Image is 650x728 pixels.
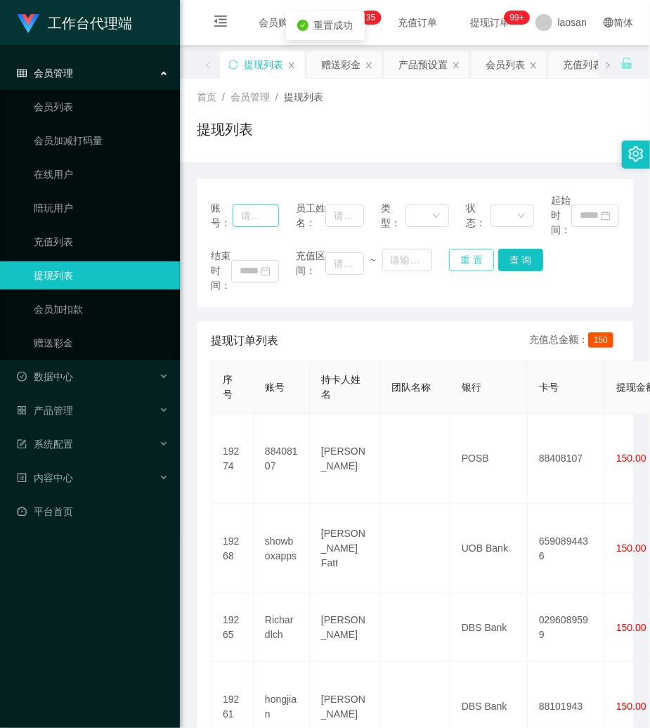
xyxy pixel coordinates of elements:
a: 陪玩用户 [34,194,169,222]
span: 充值区间： [296,249,325,278]
td: 0296089599 [528,594,605,662]
span: 持卡人姓名 [321,374,360,400]
td: 88408107 [528,414,605,504]
span: 重置成功 [314,20,353,31]
td: 88408107 [254,414,310,504]
span: 内容中心 [17,472,73,483]
a: 图标: dashboard平台首页 [17,498,169,526]
a: 会员加减打码量 [34,126,169,155]
p: 5 [371,11,376,25]
i: 图标: close [365,61,373,70]
span: 员工姓名： [296,201,325,230]
a: 在线用户 [34,160,169,188]
td: DBS Bank [450,594,528,662]
span: 提现订单 [464,18,517,27]
i: 图标: close [287,61,296,70]
span: 充值订单 [391,18,444,27]
i: 图标: table [17,68,27,78]
button: 重 置 [449,249,494,271]
i: icon: check-circle [297,20,308,31]
span: 数据中心 [17,371,73,382]
sup: 1030 [505,11,530,25]
i: 图标: appstore-o [17,405,27,415]
i: 图标: calendar [261,266,271,276]
span: 150.00 [616,542,646,554]
span: 150.00 [616,701,646,712]
span: 提现订单列表 [211,332,278,349]
a: 工作台代理端 [17,17,132,28]
span: 会员管理 [230,91,270,103]
i: 图标: down [517,212,526,221]
input: 请输入最小值为 [325,252,364,275]
span: 150.00 [616,622,646,633]
td: [PERSON_NAME] Fatt [310,504,380,594]
span: 产品管理 [17,405,73,416]
a: 会员加扣款 [34,295,169,323]
img: logo.9652507e.png [17,14,39,34]
div: 赠送彩金 [321,51,360,78]
i: 图标: down [432,212,441,221]
span: 状态： [466,201,490,230]
td: POSB [450,414,528,504]
input: 请输入最大值为 [382,249,432,271]
span: 结束时间： [211,249,231,293]
input: 请输入 [325,204,364,227]
a: 会员列表 [34,93,169,121]
i: 图标: menu-fold [197,1,245,46]
td: 6590894436 [528,504,605,594]
div: 产品预设置 [398,51,448,78]
i: 图标: left [204,61,212,68]
span: 在线人数 [318,18,371,27]
h1: 提现列表 [197,119,253,140]
td: Richardlch [254,594,310,662]
td: UOB Bank [450,504,528,594]
i: 图标: check-circle-o [17,372,27,382]
input: 请输入 [233,204,279,227]
span: 提现列表 [284,91,323,103]
td: [PERSON_NAME] [310,594,380,662]
td: 19265 [212,594,254,662]
div: 提现列表 [244,51,283,78]
a: 赠送彩金 [34,329,169,357]
span: 账号 [265,382,285,393]
i: 图标: global [604,18,613,27]
span: 账号： [211,201,233,230]
td: 19274 [212,414,254,504]
i: 图标: calendar [601,211,611,221]
span: 序号 [223,374,233,400]
i: 图标: unlock [620,57,633,70]
a: 提现列表 [34,261,169,290]
i: 图标: close [529,61,538,70]
span: 系统配置 [17,438,73,450]
div: 充值总金额： [529,332,619,349]
span: / [222,91,225,103]
td: [PERSON_NAME] [310,414,380,504]
h1: 工作台代理端 [48,1,132,46]
div: 会员列表 [486,51,525,78]
sup: 35 [360,11,381,25]
span: 卡号 [539,382,559,393]
div: 充值列表 [563,51,602,78]
span: / [275,91,278,103]
i: 图标: right [604,61,611,68]
span: 起始时间： [551,193,571,238]
span: 150.00 [616,453,646,464]
span: 150 [588,332,613,348]
span: ~ [364,253,382,268]
i: 图标: profile [17,473,27,483]
p: 3 [366,11,371,25]
i: 图标: setting [628,146,644,162]
td: showboxapps [254,504,310,594]
i: 图标: sync [228,60,238,70]
span: 银行 [462,382,481,393]
i: 图标: form [17,439,27,449]
span: 首页 [197,91,216,103]
span: 类型： [381,201,405,230]
button: 查 询 [498,249,543,271]
span: 团队名称 [391,382,431,393]
td: 19268 [212,504,254,594]
span: 会员管理 [17,67,73,79]
a: 充值列表 [34,228,169,256]
i: 图标: close [452,61,460,70]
